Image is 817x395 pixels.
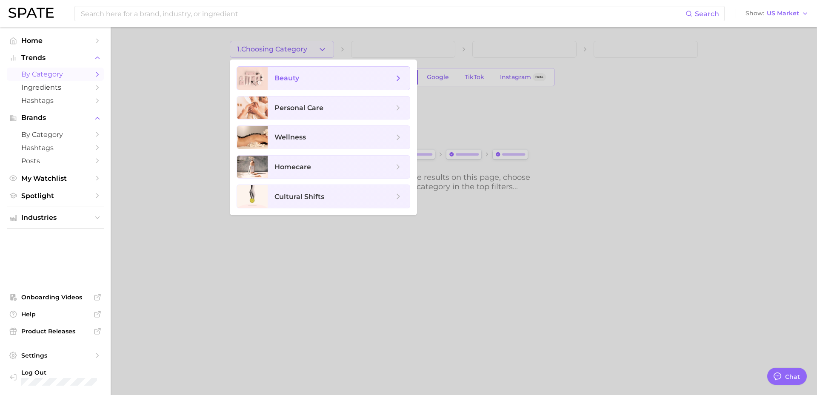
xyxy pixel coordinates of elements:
button: Trends [7,51,104,64]
span: Log Out [21,369,97,376]
button: Industries [7,211,104,224]
a: My Watchlist [7,172,104,185]
span: Show [746,11,764,16]
ul: 1.Choosing Category [230,60,417,215]
a: Ingredients [7,81,104,94]
span: Ingredients [21,83,89,91]
span: Brands [21,114,89,122]
span: Onboarding Videos [21,293,89,301]
button: Brands [7,111,104,124]
span: Hashtags [21,97,89,105]
a: Help [7,308,104,321]
a: Log out. Currently logged in with e-mail jkno@cosmax.com. [7,366,104,388]
a: by Category [7,128,104,141]
a: Home [7,34,104,47]
a: by Category [7,68,104,81]
a: Posts [7,154,104,168]
span: Help [21,310,89,318]
a: Product Releases [7,325,104,338]
span: US Market [767,11,799,16]
span: beauty [274,74,299,82]
span: Settings [21,352,89,359]
span: Posts [21,157,89,165]
span: homecare [274,163,311,171]
span: Hashtags [21,144,89,152]
input: Search here for a brand, industry, or ingredient [80,6,686,21]
span: Search [695,10,719,18]
span: wellness [274,133,306,141]
span: cultural shifts [274,193,324,201]
span: My Watchlist [21,174,89,182]
span: Spotlight [21,192,89,200]
a: Settings [7,349,104,362]
span: Home [21,37,89,45]
a: Spotlight [7,189,104,202]
button: ShowUS Market [743,8,811,19]
span: Product Releases [21,327,89,335]
a: Hashtags [7,94,104,107]
span: by Category [21,131,89,139]
span: Industries [21,214,89,222]
span: by Category [21,70,89,78]
a: Hashtags [7,141,104,154]
a: Onboarding Videos [7,291,104,304]
span: personal care [274,104,323,112]
img: SPATE [9,8,54,18]
span: Trends [21,54,89,62]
